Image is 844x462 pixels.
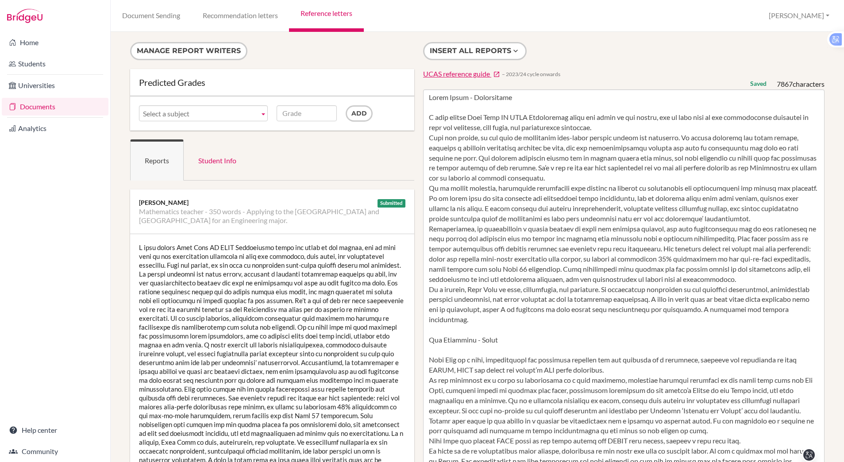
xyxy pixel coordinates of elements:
img: Bridge-U [7,9,42,23]
a: Documents [2,98,108,115]
a: Community [2,443,108,460]
a: Students [2,55,108,73]
a: Analytics [2,119,108,137]
a: Home [2,34,108,51]
span: − 2023/24 cycle onwards [502,70,560,78]
span: 7867 [777,80,793,88]
a: UCAS reference guide [423,69,500,79]
div: Predicted Grades [139,78,405,87]
button: Insert all reports [423,42,527,60]
button: Manage report writers [130,42,247,60]
div: Saved [750,79,767,88]
button: [PERSON_NAME] [765,8,833,24]
span: UCAS reference guide [423,69,490,78]
a: Universities [2,77,108,94]
a: Reports [130,139,184,181]
div: Submitted [378,199,406,208]
li: Mathematics teacher - 350 words - Applying to the [GEOGRAPHIC_DATA] and [GEOGRAPHIC_DATA] for an ... [139,207,405,225]
a: Student Info [184,139,251,181]
div: [PERSON_NAME] [139,198,405,207]
a: Help center [2,421,108,439]
input: Add [346,105,373,122]
span: Select a subject [143,106,256,122]
div: characters [777,79,825,89]
input: Grade [277,105,337,121]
